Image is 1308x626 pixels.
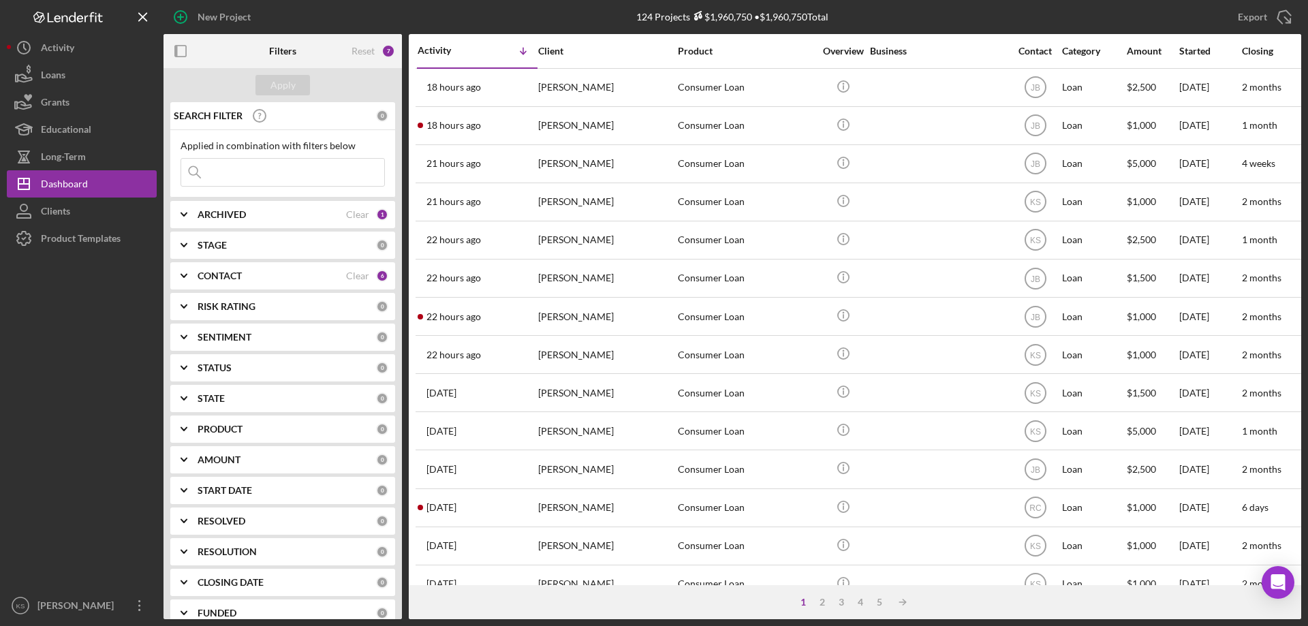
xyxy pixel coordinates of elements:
[426,349,481,360] time: 2025-09-29 15:43
[376,546,388,558] div: 0
[678,184,814,220] div: Consumer Loan
[1242,501,1268,513] time: 6 days
[1127,157,1156,169] span: $5,000
[16,602,25,610] text: KS
[255,75,310,95] button: Apply
[538,108,674,144] div: [PERSON_NAME]
[1179,566,1241,602] div: [DATE]
[1030,465,1040,475] text: JB
[7,170,157,198] a: Dashboard
[1029,426,1040,436] text: KS
[1127,501,1156,513] span: $1,000
[426,234,481,245] time: 2025-09-29 16:34
[1127,81,1156,93] span: $2,500
[346,209,369,220] div: Clear
[538,413,674,449] div: [PERSON_NAME]
[538,146,674,182] div: [PERSON_NAME]
[7,116,157,143] button: Educational
[1242,195,1281,207] time: 2 months
[1179,69,1241,106] div: [DATE]
[870,597,889,608] div: 5
[376,607,388,619] div: 0
[794,597,813,608] div: 1
[7,225,157,252] button: Product Templates
[1062,375,1125,411] div: Loan
[1127,234,1156,245] span: $2,500
[1062,298,1125,334] div: Loan
[678,46,814,57] div: Product
[538,375,674,411] div: [PERSON_NAME]
[1242,119,1277,131] time: 1 month
[1062,69,1125,106] div: Loan
[538,490,674,526] div: [PERSON_NAME]
[198,454,240,465] b: AMOUNT
[198,301,255,312] b: RISK RATING
[1062,451,1125,487] div: Loan
[198,209,246,220] b: ARCHIVED
[426,464,456,475] time: 2025-09-26 19:21
[376,270,388,282] div: 6
[376,515,388,527] div: 0
[813,597,832,608] div: 2
[34,592,123,623] div: [PERSON_NAME]
[198,240,227,251] b: STAGE
[7,143,157,170] button: Long-Term
[1127,46,1178,57] div: Amount
[426,196,481,207] time: 2025-09-29 17:06
[851,597,870,608] div: 4
[678,260,814,296] div: Consumer Loan
[7,34,157,61] button: Activity
[376,300,388,313] div: 0
[1062,528,1125,564] div: Loan
[418,45,478,56] div: Activity
[678,108,814,144] div: Consumer Loan
[1242,349,1281,360] time: 2 months
[7,89,157,116] a: Grants
[832,597,851,608] div: 3
[538,46,674,57] div: Client
[1127,272,1156,283] span: $1,500
[41,198,70,228] div: Clients
[198,516,245,527] b: RESOLVED
[1242,387,1281,398] time: 2 months
[1062,46,1125,57] div: Category
[1242,234,1277,245] time: 1 month
[7,592,157,619] button: KS[PERSON_NAME]
[41,89,69,119] div: Grants
[198,608,236,619] b: FUNDED
[1062,413,1125,449] div: Loan
[1179,260,1241,296] div: [DATE]
[198,546,257,557] b: RESOLUTION
[1127,463,1156,475] span: $2,500
[1179,46,1241,57] div: Started
[1179,490,1241,526] div: [DATE]
[426,540,456,551] time: 2025-09-25 21:29
[7,198,157,225] a: Clients
[538,184,674,220] div: [PERSON_NAME]
[1029,350,1040,360] text: KS
[376,423,388,435] div: 0
[538,298,674,334] div: [PERSON_NAME]
[1179,337,1241,373] div: [DATE]
[198,3,251,31] div: New Project
[1179,413,1241,449] div: [DATE]
[1030,159,1040,169] text: JB
[174,110,243,121] b: SEARCH FILTER
[1062,566,1125,602] div: Loan
[1127,195,1156,207] span: $1,000
[678,69,814,106] div: Consumer Loan
[1179,451,1241,487] div: [DATE]
[1029,503,1042,513] text: RC
[198,485,252,496] b: START DATE
[376,362,388,374] div: 0
[1127,349,1156,360] span: $1,000
[41,143,86,174] div: Long-Term
[1010,46,1061,57] div: Contact
[1179,375,1241,411] div: [DATE]
[1179,146,1241,182] div: [DATE]
[678,222,814,258] div: Consumer Loan
[41,34,74,65] div: Activity
[198,332,251,343] b: SENTIMENT
[1062,222,1125,258] div: Loan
